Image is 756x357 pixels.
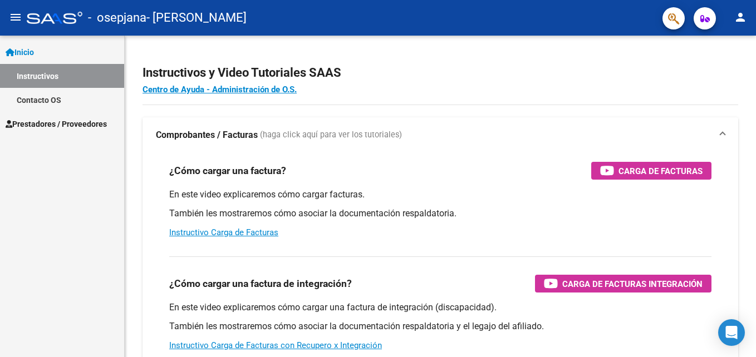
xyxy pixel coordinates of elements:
span: (haga click aquí para ver los tutoriales) [260,129,402,141]
strong: Comprobantes / Facturas [156,129,258,141]
div: Open Intercom Messenger [718,319,745,346]
a: Instructivo Carga de Facturas [169,227,278,237]
mat-icon: menu [9,11,22,24]
span: Prestadores / Proveedores [6,118,107,130]
span: - osepjana [88,6,146,30]
p: En este video explicaremos cómo cargar una factura de integración (discapacidad). [169,301,711,314]
p: También les mostraremos cómo asociar la documentación respaldatoria y el legajo del afiliado. [169,320,711,333]
p: También les mostraremos cómo asociar la documentación respaldatoria. [169,207,711,220]
h3: ¿Cómo cargar una factura? [169,163,286,178]
span: Inicio [6,46,34,58]
h3: ¿Cómo cargar una factura de integración? [169,276,352,291]
button: Carga de Facturas [591,162,711,180]
span: Carga de Facturas Integración [562,277,703,291]
button: Carga de Facturas Integración [535,275,711,292]
span: - [PERSON_NAME] [146,6,247,30]
a: Instructivo Carga de Facturas con Recupero x Integración [169,340,382,350]
mat-icon: person [734,11,747,24]
p: En este video explicaremos cómo cargar facturas. [169,189,711,201]
mat-expansion-panel-header: Comprobantes / Facturas (haga click aquí para ver los tutoriales) [143,117,738,153]
h2: Instructivos y Video Tutoriales SAAS [143,62,738,83]
a: Centro de Ayuda - Administración de O.S. [143,85,297,95]
span: Carga de Facturas [618,164,703,178]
